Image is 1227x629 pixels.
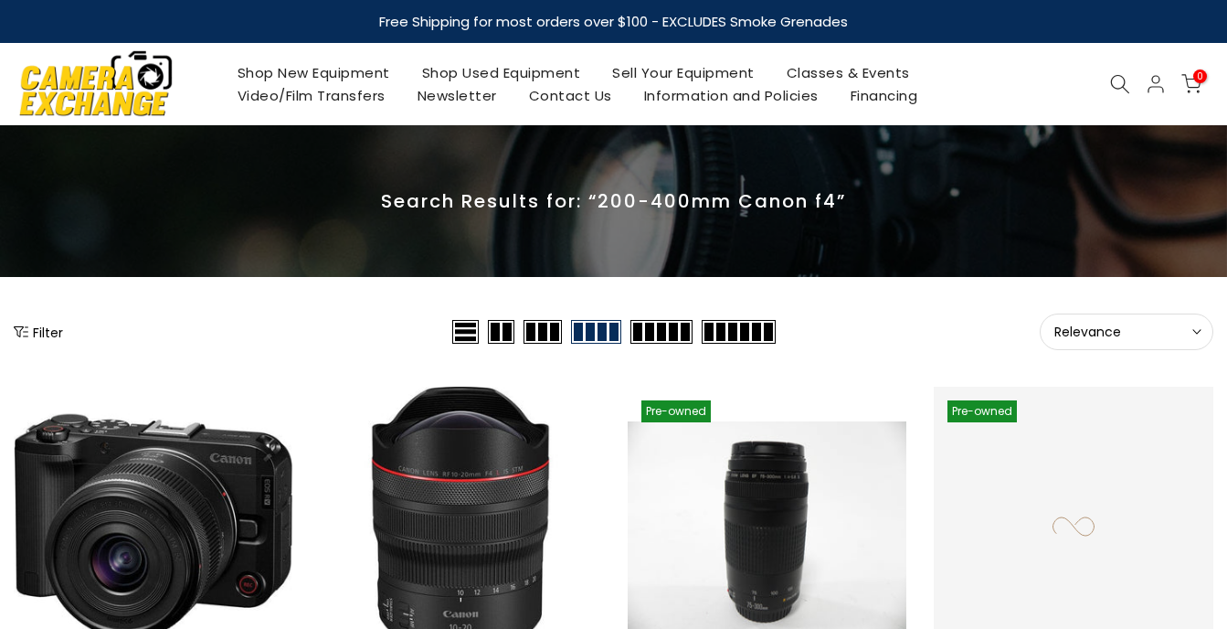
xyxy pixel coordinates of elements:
p: Search Results for: “200-400mm Canon f4” [14,189,1213,213]
a: Classes & Events [770,61,926,84]
button: Show filters [14,323,63,341]
span: 0 [1193,69,1207,83]
a: 0 [1181,74,1201,94]
a: Video/Film Transfers [221,84,401,107]
a: Contact Us [513,84,628,107]
a: Sell Your Equipment [597,61,771,84]
button: Relevance [1040,314,1213,350]
span: Relevance [1054,324,1199,340]
a: Shop Used Equipment [406,61,597,84]
a: Financing [834,84,934,107]
a: Newsletter [401,84,513,107]
strong: Free Shipping for most orders over $100 - EXCLUDES Smoke Grenades [379,12,848,31]
a: Information and Policies [628,84,834,107]
a: Shop New Equipment [221,61,406,84]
